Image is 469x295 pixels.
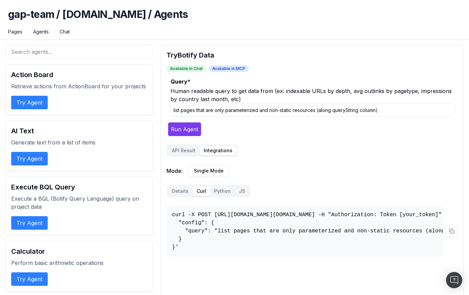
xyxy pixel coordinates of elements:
[11,96,48,109] button: Try Agent
[193,186,210,196] button: Curl
[168,186,193,196] button: Details
[166,167,183,175] span: Mode:
[33,28,49,35] a: Agents
[8,8,461,28] h1: gap-team / [DOMAIN_NAME] / Agents
[171,77,455,86] label: Query
[11,195,147,211] p: Execute a BQL (Botify Query Language) query on project data
[11,138,147,146] p: Generate text from a list of items
[11,182,147,192] h2: Execute BQL Query
[171,87,455,103] div: Human readable query to get data from (ex: indexable URLs by depth, avg outlinks by pagetype, imp...
[235,186,249,196] button: JS
[60,28,70,35] a: Chat
[11,272,48,286] button: Try Agent
[11,82,147,90] p: Retrieve actions from ActionBoard for your projects
[168,122,201,136] button: Run Agent
[5,45,153,59] input: Search agents...
[166,50,458,60] h2: Try Botify Data
[11,259,147,267] p: Perform basic arithmetic operations
[209,65,249,72] span: Available in MCP
[446,272,462,288] div: Open Intercom Messenger
[11,216,48,230] button: Try Agent
[188,165,229,177] button: Single Mode
[11,70,147,80] h2: Action Board
[166,205,443,257] pre: curl -X POST [URL][DOMAIN_NAME][DOMAIN_NAME] -H "Authorization: Token [your_token]" -d '{ "config...
[210,186,235,196] button: Python
[11,152,48,165] button: Try Agent
[168,146,200,155] button: API Result
[11,247,147,256] h2: Calculator
[11,126,147,136] h2: AI Text
[8,28,22,35] a: Pages
[166,65,206,72] span: Available in Chat
[200,146,237,155] button: Integrations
